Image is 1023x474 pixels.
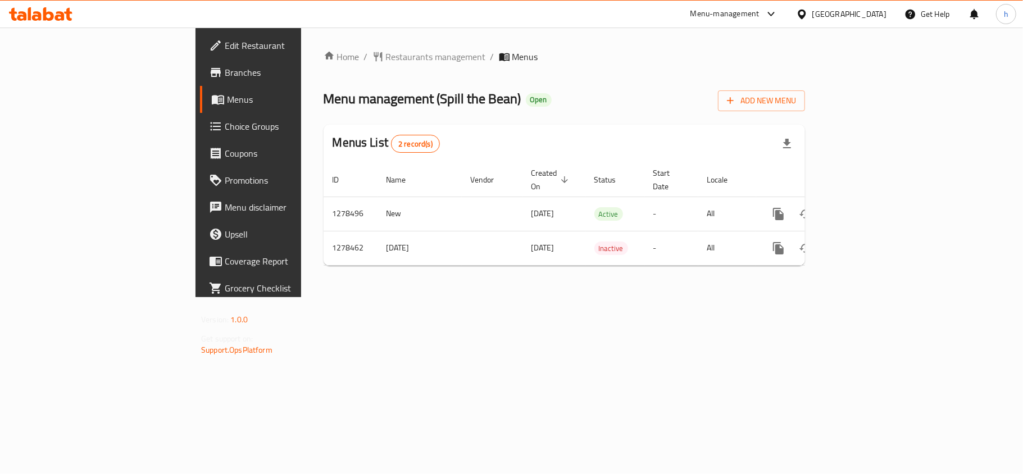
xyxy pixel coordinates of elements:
a: Edit Restaurant [200,32,366,59]
span: Start Date [653,166,685,193]
span: Menu management ( Spill the Bean ) [324,86,521,111]
th: Actions [756,163,882,197]
span: Inactive [594,242,628,255]
span: Branches [225,66,357,79]
span: Vendor [471,173,509,186]
a: Grocery Checklist [200,275,366,302]
a: Choice Groups [200,113,366,140]
nav: breadcrumb [324,50,805,63]
span: Name [387,173,421,186]
button: Add New Menu [718,90,805,111]
table: enhanced table [324,163,882,266]
td: [DATE] [378,231,462,265]
span: ID [333,173,354,186]
a: Support.OpsPlatform [201,343,272,357]
span: Get support on: [201,331,253,346]
td: New [378,197,462,231]
span: Edit Restaurant [225,39,357,52]
span: Grocery Checklist [225,281,357,295]
button: Change Status [792,235,819,262]
td: - [644,231,698,265]
span: Status [594,173,631,186]
a: Restaurants management [372,50,486,63]
li: / [490,50,494,63]
span: h [1004,8,1008,20]
a: Menu disclaimer [200,194,366,221]
span: Coupons [225,147,357,160]
span: Menu disclaimer [225,200,357,214]
span: Choice Groups [225,120,357,133]
a: Branches [200,59,366,86]
button: more [765,200,792,227]
div: Active [594,207,623,221]
span: Coverage Report [225,254,357,268]
h2: Menus List [333,134,440,153]
span: 2 record(s) [392,139,439,149]
a: Promotions [200,167,366,194]
td: All [698,231,756,265]
td: All [698,197,756,231]
a: Coupons [200,140,366,167]
span: [DATE] [531,206,554,221]
span: Add New Menu [727,94,796,108]
a: Upsell [200,221,366,248]
span: 1.0.0 [230,312,248,327]
span: [DATE] [531,240,554,255]
span: Locale [707,173,743,186]
td: - [644,197,698,231]
span: Upsell [225,227,357,241]
span: Active [594,208,623,221]
div: Open [526,93,552,107]
button: more [765,235,792,262]
span: Restaurants management [386,50,486,63]
span: Open [526,95,552,104]
span: Menus [512,50,538,63]
div: Export file [774,130,801,157]
a: Menus [200,86,366,113]
span: Promotions [225,174,357,187]
span: Version: [201,312,229,327]
div: Menu-management [690,7,760,21]
button: Change Status [792,200,819,227]
a: Coverage Report [200,248,366,275]
span: Menus [227,93,357,106]
div: [GEOGRAPHIC_DATA] [812,8,886,20]
div: Total records count [391,135,440,153]
span: Created On [531,166,572,193]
